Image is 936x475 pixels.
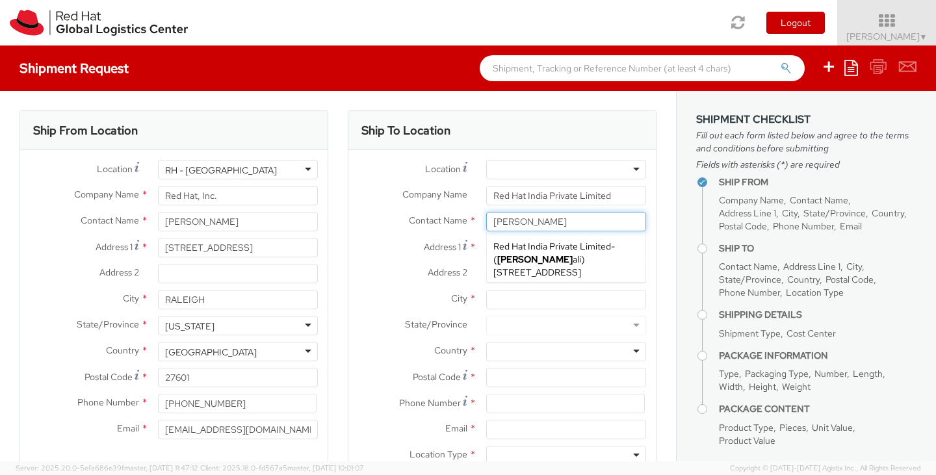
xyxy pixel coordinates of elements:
h4: Ship To [719,244,916,253]
span: [PERSON_NAME] [846,31,928,42]
span: Country [872,207,904,219]
button: Logout [766,12,825,34]
span: Country [787,274,820,285]
span: City [451,292,467,304]
span: Contact Name [409,214,467,226]
span: Company Name [402,188,467,200]
span: City [846,261,862,272]
span: Product Type [719,422,773,433]
div: - ( ) [487,237,645,282]
h4: Ship From [719,177,916,187]
span: Copyright © [DATE]-[DATE] Agistix Inc., All Rights Reserved [730,463,920,474]
div: [US_STATE] [165,320,214,333]
span: Location Type [409,448,467,460]
span: Address Line 1 [783,261,840,272]
span: Address 1 [96,241,133,253]
span: Address 2 [428,266,467,278]
span: Location [97,163,133,175]
span: Length [853,368,883,379]
span: Contact Name [719,261,777,272]
span: Type [719,368,739,379]
span: Postal Code [719,220,767,232]
span: Width [719,381,743,392]
div: RH - [GEOGRAPHIC_DATA] [165,164,277,177]
span: State/Province [719,274,781,285]
span: Pieces [779,422,806,433]
span: Height [749,381,776,392]
span: Postal Code [413,371,461,383]
span: Company Name [74,188,139,200]
input: Shipment, Tracking or Reference Number (at least 4 chars) [480,55,805,81]
h4: Shipping Details [719,310,916,320]
h4: Package Information [719,351,916,361]
span: Product Value [719,435,775,446]
span: State/Province [803,207,866,219]
span: Contact Name [790,194,848,206]
span: Phone Number [77,396,139,408]
span: Location [425,163,461,175]
span: Number [814,368,847,379]
span: City [123,292,139,304]
span: City [782,207,798,219]
h3: Ship To Location [361,124,450,137]
span: Address 2 [99,266,139,278]
span: Country [106,344,139,356]
strong: [PERSON_NAME] [497,253,573,265]
span: State/Province [77,318,139,330]
span: Cost Center [786,327,836,339]
h4: Shipment Request [19,61,129,75]
span: Location Type [786,287,844,298]
span: Unit Value [812,422,853,433]
span: Packaging Type [745,368,809,379]
span: Email [840,220,862,232]
span: Weight [782,381,811,392]
span: Address 1 [424,241,461,253]
span: Country [434,344,467,356]
span: ▼ [920,32,928,42]
img: rh-logistics-00dfa346123c4ec078e1.svg [10,10,188,36]
span: Shipment Type [719,327,781,339]
span: master, [DATE] 10:01:07 [287,463,364,472]
span: Email [117,422,139,434]
span: Contact Name [81,214,139,226]
span: Phone Number [719,287,780,298]
span: Company Name [719,194,784,206]
span: Phone Number [399,397,461,409]
span: Server: 2025.20.0-5efa686e39f [16,463,198,472]
h3: Ship From Location [33,124,138,137]
span: Red Hat India Private Limited [493,240,611,252]
span: Fields with asterisks (*) are required [696,158,916,171]
span: master, [DATE] 11:47:12 [124,463,198,472]
span: Postal Code [84,371,133,383]
span: ali [497,253,581,265]
span: Phone Number [773,220,834,232]
span: Email [445,422,467,434]
h4: Package Content [719,404,916,414]
span: Address Line 1 [719,207,776,219]
span: [STREET_ADDRESS] [493,266,581,278]
span: Client: 2025.18.0-fd567a5 [200,463,364,472]
div: [GEOGRAPHIC_DATA] [165,346,257,359]
h3: Shipment Checklist [696,114,916,125]
span: State/Province [405,318,467,330]
span: Fill out each form listed below and agree to the terms and conditions before submitting [696,129,916,155]
span: Postal Code [825,274,874,285]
